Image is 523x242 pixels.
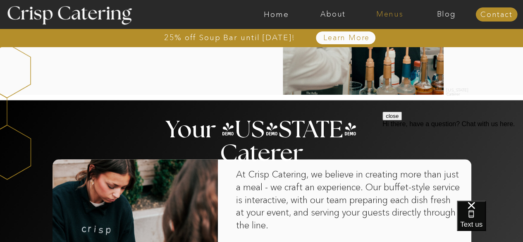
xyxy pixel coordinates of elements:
a: Blog [418,10,475,19]
a: Contact [475,11,517,19]
a: About [305,10,361,19]
a: Menus [361,10,418,19]
iframe: podium webchat widget bubble [457,201,523,242]
h2: Your [US_STATE] Caterer [164,118,359,134]
a: 25% off Soup Bar until [DATE]! [134,34,325,42]
h2: [US_STATE] Caterer [447,88,472,93]
a: Learn More [304,34,389,42]
a: Home [248,10,305,19]
iframe: podium webchat widget prompt [382,112,523,211]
